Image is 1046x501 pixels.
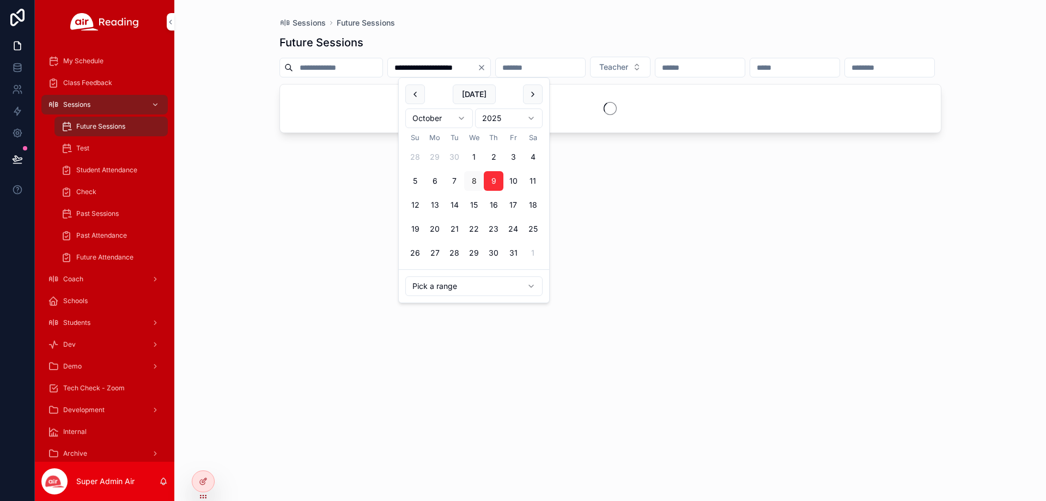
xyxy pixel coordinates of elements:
[405,243,425,263] button: Sunday, October 26th, 2025
[41,357,168,376] a: Demo
[405,147,425,167] button: Sunday, September 28th, 2025
[63,318,90,327] span: Students
[41,291,168,311] a: Schools
[503,171,523,191] button: Friday, October 10th, 2025
[337,17,395,28] a: Future Sessions
[523,132,543,143] th: Saturday
[54,204,168,224] a: Past Sessions
[464,219,484,239] button: Wednesday, October 22nd, 2025
[41,378,168,398] a: Tech Check - Zoom
[63,275,83,283] span: Coach
[41,269,168,289] a: Coach
[523,195,543,215] button: Saturday, October 18th, 2025
[464,195,484,215] button: Wednesday, October 15th, 2025
[76,188,96,196] span: Check
[41,73,168,93] a: Class Feedback
[590,57,650,77] button: Select Button
[425,195,445,215] button: Monday, October 13th, 2025
[405,132,543,263] table: October 2025
[523,171,543,191] button: Saturday, October 11th, 2025
[477,63,490,72] button: Clear
[293,17,326,28] span: Sessions
[41,95,168,114] a: Sessions
[523,243,543,263] button: Saturday, November 1st, 2025
[464,147,484,167] button: Wednesday, October 1st, 2025
[41,422,168,442] a: Internal
[63,384,125,393] span: Tech Check - Zoom
[54,160,168,180] a: Student Attendance
[484,195,503,215] button: Thursday, October 16th, 2025
[445,171,464,191] button: Tuesday, October 7th, 2025
[405,276,543,296] button: Relative time
[76,476,135,487] p: Super Admin Air
[63,362,82,371] span: Demo
[425,219,445,239] button: Monday, October 20th, 2025
[445,132,464,143] th: Tuesday
[76,253,133,262] span: Future Attendance
[70,13,139,31] img: App logo
[503,243,523,263] button: Friday, October 31st, 2025
[41,444,168,463] a: Archive
[484,147,503,167] button: Thursday, October 2nd, 2025
[63,297,88,305] span: Schools
[63,406,105,414] span: Development
[484,243,503,263] button: Thursday, October 30th, 2025
[445,195,464,215] button: Tuesday, October 14th, 2025
[41,335,168,354] a: Dev
[76,209,119,218] span: Past Sessions
[484,219,503,239] button: Thursday, October 23rd, 2025
[405,171,425,191] button: Sunday, October 5th, 2025
[63,449,87,458] span: Archive
[54,138,168,158] a: Test
[405,195,425,215] button: Sunday, October 12th, 2025
[425,243,445,263] button: Monday, October 27th, 2025
[76,166,137,174] span: Student Attendance
[63,340,76,349] span: Dev
[503,219,523,239] button: Friday, October 24th, 2025
[405,132,425,143] th: Sunday
[425,171,445,191] button: Monday, October 6th, 2025
[76,144,89,153] span: Test
[464,132,484,143] th: Wednesday
[453,84,496,104] button: [DATE]
[523,147,543,167] button: Saturday, October 4th, 2025
[405,219,425,239] button: Sunday, October 19th, 2025
[35,44,174,462] div: scrollable content
[54,248,168,267] a: Future Attendance
[41,400,168,420] a: Development
[63,427,87,436] span: Internal
[445,219,464,239] button: Tuesday, October 21st, 2025
[54,182,168,202] a: Check
[523,219,543,239] button: Saturday, October 25th, 2025
[54,117,168,136] a: Future Sessions
[279,35,363,50] h1: Future Sessions
[503,147,523,167] button: Friday, October 3rd, 2025
[503,195,523,215] button: Friday, October 17th, 2025
[63,100,90,109] span: Sessions
[54,226,168,245] a: Past Attendance
[63,57,104,65] span: My Schedule
[76,231,127,240] span: Past Attendance
[484,171,503,191] button: Thursday, October 9th, 2025, selected
[484,132,503,143] th: Thursday
[599,62,628,73] span: Teacher
[41,313,168,333] a: Students
[445,243,464,263] button: Tuesday, October 28th, 2025
[279,17,326,28] a: Sessions
[41,51,168,71] a: My Schedule
[464,243,484,263] button: Wednesday, October 29th, 2025
[503,132,523,143] th: Friday
[76,122,125,131] span: Future Sessions
[464,171,484,191] button: Today, Wednesday, October 8th, 2025
[425,132,445,143] th: Monday
[445,147,464,167] button: Tuesday, September 30th, 2025
[425,147,445,167] button: Monday, September 29th, 2025
[63,79,112,87] span: Class Feedback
